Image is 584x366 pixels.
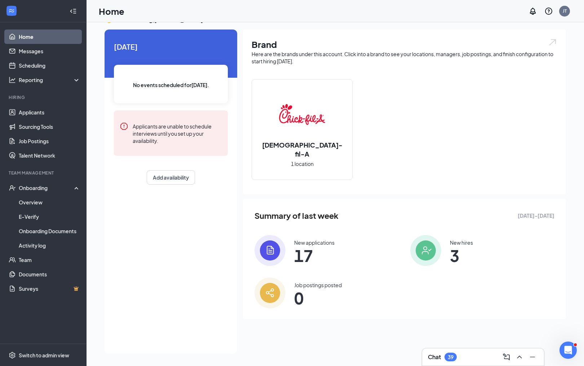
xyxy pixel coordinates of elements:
h2: [DEMOGRAPHIC_DATA]-fil-A [252,140,352,158]
h1: Home [99,5,124,17]
div: New applications [294,239,335,246]
a: Onboarding Documents [19,224,80,238]
svg: ComposeMessage [502,353,511,361]
svg: Error [120,122,128,131]
svg: ChevronUp [515,353,524,361]
a: Team [19,253,80,267]
div: New hires [450,239,473,246]
a: Home [19,30,80,44]
img: icon [410,235,441,266]
div: Team Management [9,170,79,176]
svg: Analysis [9,76,16,83]
a: Messages [19,44,80,58]
div: Onboarding [19,184,74,191]
svg: Collapse [70,8,77,15]
span: 3 [450,249,473,262]
button: Add availability [147,170,195,185]
img: icon [255,235,286,266]
button: ComposeMessage [501,351,512,363]
a: Documents [19,267,80,281]
span: 1 location [291,160,314,168]
svg: WorkstreamLogo [8,7,15,14]
img: icon [255,277,286,308]
div: Switch to admin view [19,352,69,359]
span: 0 [294,292,342,304]
span: No events scheduled for [DATE] . [133,81,209,89]
svg: Notifications [528,7,537,15]
div: Applicants are unable to schedule interviews until you set up your availability. [133,122,222,144]
span: 17 [294,249,335,262]
svg: QuestionInfo [544,7,553,15]
iframe: Intercom live chat [559,342,577,359]
div: Job postings posted [294,281,342,289]
button: Minimize [527,351,538,363]
a: Talent Network [19,148,80,163]
button: ChevronUp [514,351,525,363]
div: Here are the brands under this account. Click into a brand to see your locations, managers, job p... [252,50,557,65]
svg: Minimize [528,353,537,361]
a: Applicants [19,105,80,119]
div: Reporting [19,76,81,83]
a: Overview [19,195,80,209]
h3: Chat [428,353,441,361]
div: JT [563,8,567,14]
a: Scheduling [19,58,80,73]
span: [DATE] - [DATE] [518,212,554,220]
svg: UserCheck [9,184,16,191]
a: Sourcing Tools [19,119,80,134]
a: Job Postings [19,134,80,148]
img: Chick-fil-A [279,91,325,137]
div: Hiring [9,94,79,100]
span: Summary of last week [255,209,339,222]
img: open.6027fd2a22e1237b5b06.svg [548,38,557,46]
a: E-Verify [19,209,80,224]
svg: Settings [9,352,16,359]
a: Activity log [19,238,80,253]
span: [DATE] [114,41,228,52]
div: 39 [448,354,454,360]
h1: Brand [252,38,557,50]
a: SurveysCrown [19,281,80,296]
